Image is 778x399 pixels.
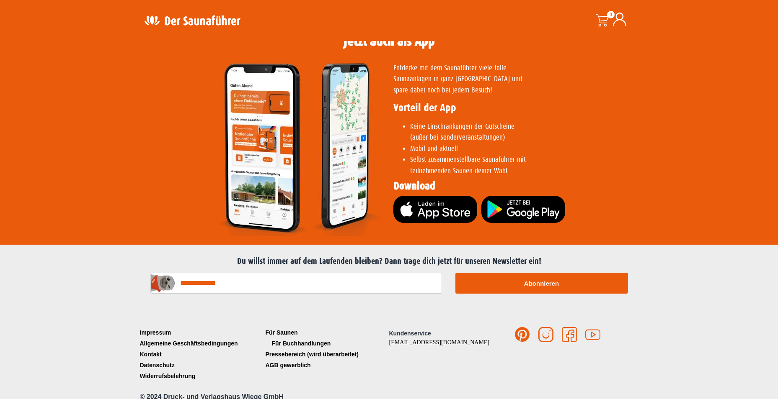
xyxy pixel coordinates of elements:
span: spare dabei noch bei jedem Besuch! [393,86,492,94]
a: Allgemeine Geschäftsbedingungen [138,338,264,349]
span: Entdecke mit dem Saunaführer viele tolle [393,64,507,72]
a: Impressum [138,327,264,338]
a: Kontakt [138,349,264,360]
span: Kundenservice [389,330,431,337]
button: Abonnieren [455,273,628,294]
span: 0 [607,11,615,18]
h1: Jetzt auch als App [344,35,435,48]
a: [EMAIL_ADDRESS][DOMAIN_NAME] [389,339,490,345]
li: teilnehmenden Saunen deiner Wahl [410,154,632,176]
a: Für Saunen [264,327,389,338]
img: google-play-badge [481,196,565,223]
span: Vorteil der App [393,102,456,114]
nav: Menü [138,327,264,381]
span: Keine Einschränkungen der Gutscheine (außer bei Sonderveranstaltungen) [410,123,514,141]
a: Datenschutz [138,360,264,371]
h2: Du willst immer auf dem Laufenden bleiben? Dann trage dich jetzt für unseren Newsletter ein! [142,256,636,266]
a: Für Buchhandlungen [264,338,389,349]
a: AGB gewerblich [264,360,389,371]
a: Widerrufsbelehrung [138,371,264,381]
h2: Download [393,181,632,192]
a: Pressebereich (wird überarbeitet) [264,349,389,360]
nav: Menü [264,327,389,371]
span: Mobil und aktuell [410,145,458,153]
img: ios-app-store-badge [393,196,477,223]
span: Saunaanlagen in ganz [GEOGRAPHIC_DATA] und [393,75,522,83]
span: Selbst zusammenstellbare Saunaführer mit [410,156,526,164]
